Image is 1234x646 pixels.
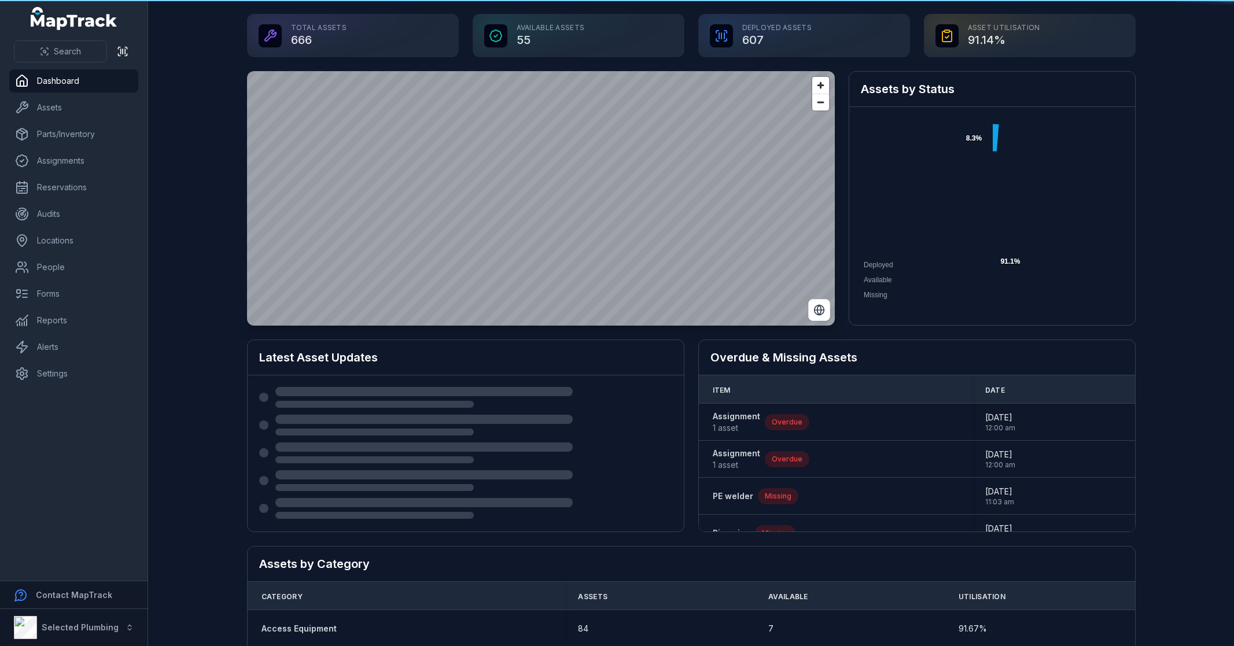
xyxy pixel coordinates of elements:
[985,412,1015,433] time: 9/19/2025, 12:00:00 AM
[259,556,1124,572] h2: Assets by Category
[710,349,1124,366] h2: Overdue & Missing Assets
[959,592,1005,601] span: Utilisation
[9,176,138,199] a: Reservations
[864,261,893,269] span: Deployed
[985,523,1014,534] span: [DATE]
[713,459,760,471] span: 1 asset
[9,229,138,252] a: Locations
[755,525,795,541] div: Missing
[713,422,760,434] span: 1 asset
[713,411,760,434] a: Assignment1 asset
[9,256,138,279] a: People
[812,77,829,94] button: Zoom in
[985,486,1014,497] span: [DATE]
[713,527,750,539] a: Pipe vice
[713,490,753,502] a: PE welder
[985,423,1015,433] span: 12:00 am
[259,349,672,366] h2: Latest Asset Updates
[9,69,138,93] a: Dashboard
[578,623,588,634] span: 84
[861,81,1124,97] h2: Assets by Status
[758,488,798,504] div: Missing
[9,309,138,332] a: Reports
[9,123,138,146] a: Parts/Inventory
[765,451,809,467] div: Overdue
[36,590,112,600] strong: Contact MapTrack
[765,414,809,430] div: Overdue
[985,497,1014,507] span: 11:03 am
[985,412,1015,423] span: [DATE]
[812,94,829,110] button: Zoom out
[985,449,1015,460] span: [DATE]
[768,592,808,601] span: Available
[864,276,892,284] span: Available
[9,335,138,359] a: Alerts
[985,523,1014,544] time: 9/19/2025, 11:03:02 AM
[9,96,138,119] a: Assets
[42,622,119,632] strong: Selected Plumbing
[713,411,760,422] strong: Assignment
[959,623,987,634] span: 91.67 %
[54,46,81,57] span: Search
[985,386,1005,395] span: Date
[713,448,760,471] a: Assignment1 asset
[985,486,1014,507] time: 9/19/2025, 11:03:02 AM
[985,449,1015,470] time: 9/10/2025, 12:00:00 AM
[14,40,107,62] button: Search
[261,592,303,601] span: Category
[247,71,835,326] canvas: Map
[768,623,773,634] span: 7
[9,362,138,385] a: Settings
[261,623,337,634] a: Access Equipment
[9,202,138,226] a: Audits
[31,7,117,30] a: MapTrack
[864,291,887,299] span: Missing
[713,386,731,395] span: Item
[985,460,1015,470] span: 12:00 am
[578,592,607,601] span: Assets
[9,149,138,172] a: Assignments
[9,282,138,305] a: Forms
[808,299,830,321] button: Switch to Satellite View
[713,448,760,459] strong: Assignment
